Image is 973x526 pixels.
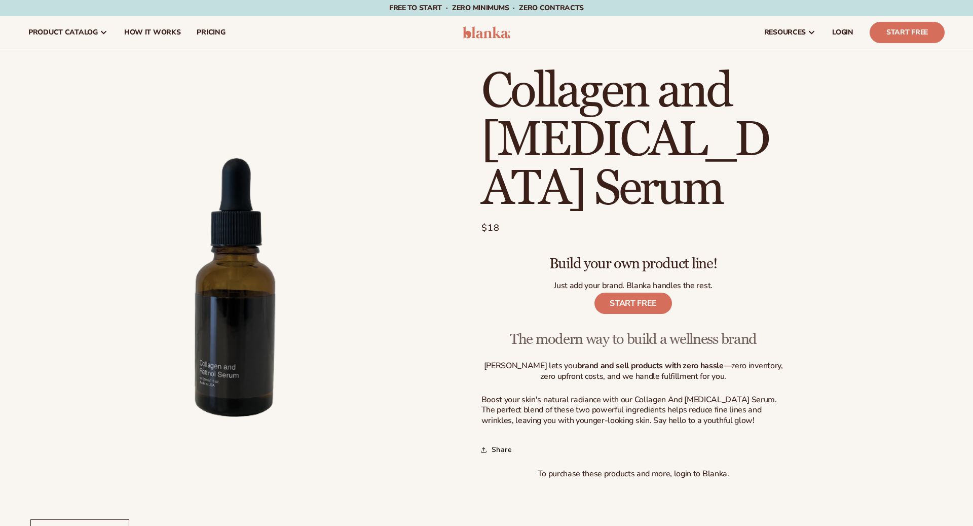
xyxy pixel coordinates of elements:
h1: Collagen and [MEDICAL_DATA] Serum [481,67,785,214]
p: Boost your skin's natural radiance with our Collagen And [MEDICAL_DATA] Serum. The perfect blend ... [481,395,785,426]
span: Free to start · ZERO minimums · ZERO contracts [389,3,584,13]
p: Just add your brand. Blanka handles the rest. [481,280,785,291]
a: LOGIN [824,16,862,49]
span: product catalog [28,28,98,37]
p: [PERSON_NAME] lets you —zero inventory, zero upfront costs, and we handle fulfillment for you. [481,361,785,382]
a: product catalog [20,16,116,49]
summary: Share [481,439,512,461]
p: Build your own product line! [481,245,785,273]
p: To purchase these products and more, login to Blanka. [481,469,785,479]
a: How It Works [116,16,189,49]
a: resources [756,16,824,49]
a: Start Free [870,22,945,43]
a: pricing [189,16,233,49]
a: START FREE [594,293,672,314]
p: The modern way to build a wellness brand [481,317,785,353]
img: logo [463,26,511,39]
span: resources [764,28,806,37]
span: How It Works [124,28,181,37]
span: pricing [197,28,225,37]
span: LOGIN [832,28,853,37]
span: $18 [481,221,500,235]
strong: brand and sell products with zero hassle [577,360,724,371]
